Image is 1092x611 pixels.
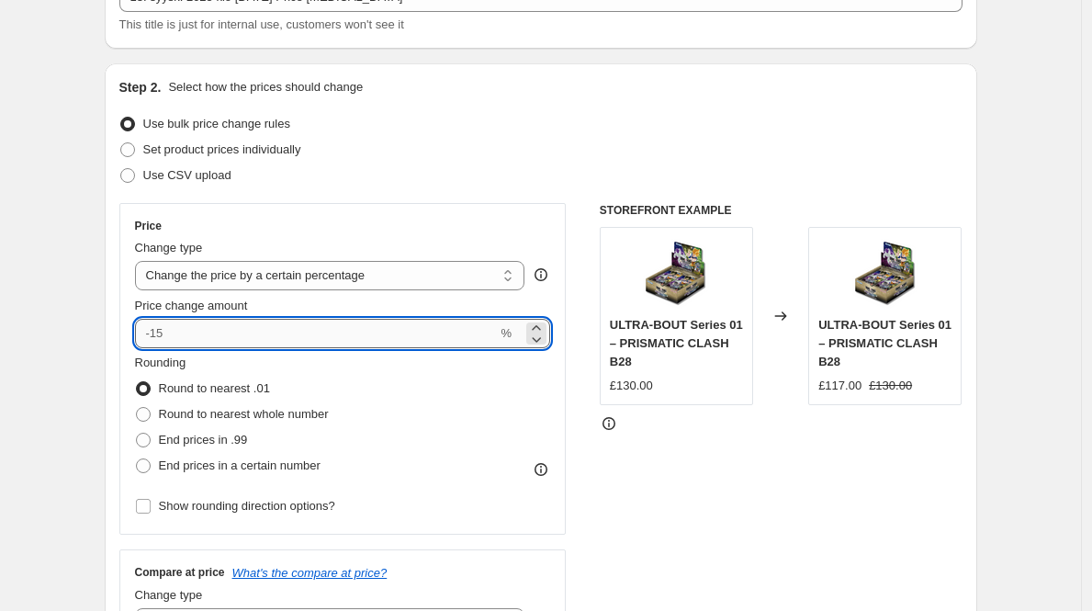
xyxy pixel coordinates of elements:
[135,588,203,602] span: Change type
[610,318,743,368] span: ULTRA-BOUT Series 01 – PRISMATIC CLASH B28
[135,356,186,369] span: Rounding
[168,78,363,96] p: Select how the prices should change
[135,565,225,580] h3: Compare at price
[143,168,231,182] span: Use CSV upload
[532,266,550,284] div: help
[159,499,335,513] span: Show rounding direction options?
[135,219,162,233] h3: Price
[159,407,329,421] span: Round to nearest whole number
[869,377,912,395] strike: £130.00
[119,78,162,96] h2: Step 2.
[818,377,861,395] div: £117.00
[135,299,248,312] span: Price change amount
[159,381,270,395] span: Round to nearest .01
[600,203,963,218] h6: STOREFRONT EXAMPLE
[639,237,713,311] img: IMG-3331_80x.png
[135,241,203,255] span: Change type
[119,17,404,31] span: This title is just for internal use, customers won't see it
[501,326,512,340] span: %
[849,237,922,311] img: IMG-3331_80x.png
[159,458,321,472] span: End prices in a certain number
[143,117,290,130] span: Use bulk price change rules
[159,433,248,447] span: End prices in .99
[610,377,653,395] div: £130.00
[143,142,301,156] span: Set product prices individually
[818,318,951,368] span: ULTRA-BOUT Series 01 – PRISMATIC CLASH B28
[232,566,388,580] button: What's the compare at price?
[135,319,498,348] input: -15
